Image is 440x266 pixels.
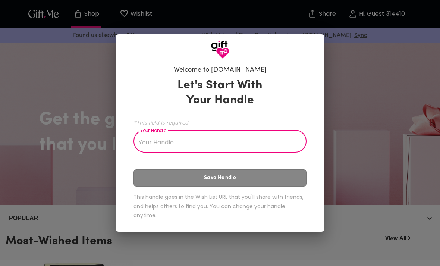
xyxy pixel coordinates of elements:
[174,66,267,75] h6: Welcome to [DOMAIN_NAME]
[133,132,298,153] input: Your Handle
[211,40,229,59] img: GiftMe Logo
[133,119,307,126] span: *This field is required.
[168,78,272,108] h3: Let's Start With Your Handle
[133,193,307,220] h6: This handle goes in the Wish List URL that you'll share with friends, and helps others to find yo...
